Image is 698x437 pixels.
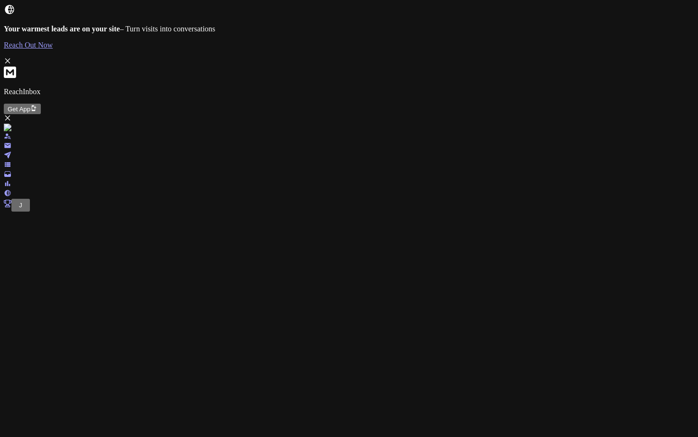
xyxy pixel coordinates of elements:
p: ReachInbox [4,87,694,96]
p: – Turn visits into conversations [4,25,694,33]
button: J [11,199,30,212]
strong: Your warmest leads are on your site [4,25,120,33]
button: J [15,200,26,210]
span: J [19,202,22,209]
img: logo [4,124,25,132]
button: Get App [4,104,41,114]
a: Reach Out Now [4,41,694,49]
